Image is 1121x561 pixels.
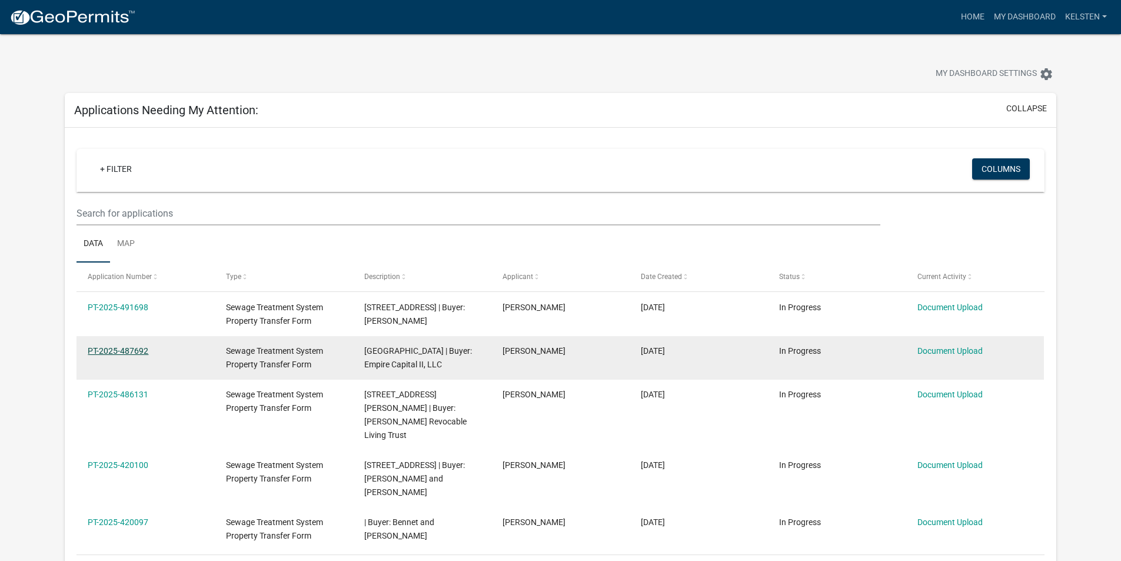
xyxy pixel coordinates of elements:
[917,346,983,356] a: Document Upload
[1060,6,1112,28] a: Kelsten
[364,303,465,326] span: 103 SECOND ST N | Buyer: Tanner Price
[88,517,148,527] a: PT-2025-420097
[503,303,566,312] span: Kelsey Stender
[88,460,148,470] a: PT-2025-420100
[76,201,880,225] input: Search for applications
[779,346,821,356] span: In Progress
[1039,67,1053,81] i: settings
[779,273,800,281] span: Status
[491,263,630,291] datatable-header-cell: Applicant
[936,67,1037,81] span: My Dashboard Settings
[503,273,533,281] span: Applicant
[353,263,491,291] datatable-header-cell: Description
[917,303,983,312] a: Document Upload
[641,303,665,312] span: 10/13/2025
[779,460,821,470] span: In Progress
[917,460,983,470] a: Document Upload
[88,273,152,281] span: Application Number
[226,303,323,326] span: Sewage Treatment System Property Transfer Form
[364,346,472,369] span: 1213 AURDAL AVE | Buyer: Empire Capital II, LLC
[503,517,566,527] span: Kelsey Stender
[641,346,665,356] span: 10/03/2025
[226,460,323,483] span: Sewage Treatment System Property Transfer Form
[226,390,323,413] span: Sewage Treatment System Property Transfer Form
[503,346,566,356] span: Kelsey Stender
[989,6,1060,28] a: My Dashboard
[630,263,768,291] datatable-header-cell: Date Created
[779,517,821,527] span: In Progress
[972,158,1030,180] button: Columns
[779,390,821,399] span: In Progress
[215,263,353,291] datatable-header-cell: Type
[917,390,983,399] a: Document Upload
[226,273,241,281] span: Type
[74,103,258,117] h5: Applications Needing My Attention:
[364,517,434,540] span: | Buyer: Bennet and Trisha Stich
[641,273,682,281] span: Date Created
[364,273,400,281] span: Description
[364,460,465,497] span: 514 SUMMIT ST E | Buyer: Adria Budesca and Amy Herbranson
[226,346,323,369] span: Sewage Treatment System Property Transfer Form
[1006,102,1047,115] button: collapse
[76,263,215,291] datatable-header-cell: Application Number
[226,517,323,540] span: Sewage Treatment System Property Transfer Form
[503,460,566,470] span: Kelsey Stender
[767,263,906,291] datatable-header-cell: Status
[88,346,148,356] a: PT-2025-487692
[641,460,665,470] span: 05/13/2025
[956,6,989,28] a: Home
[88,390,148,399] a: PT-2025-486131
[91,158,141,180] a: + Filter
[906,263,1044,291] datatable-header-cell: Current Activity
[641,390,665,399] span: 09/30/2025
[917,517,983,527] a: Document Upload
[779,303,821,312] span: In Progress
[503,390,566,399] span: Kelsey Stender
[641,517,665,527] span: 05/13/2025
[110,225,142,263] a: Map
[926,62,1063,85] button: My Dashboard Settingssettings
[364,390,467,439] span: 305 ALCOTT AVE E | Buyer: Thorson Revocable Living Trust
[76,225,110,263] a: Data
[88,303,148,312] a: PT-2025-491698
[917,273,966,281] span: Current Activity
